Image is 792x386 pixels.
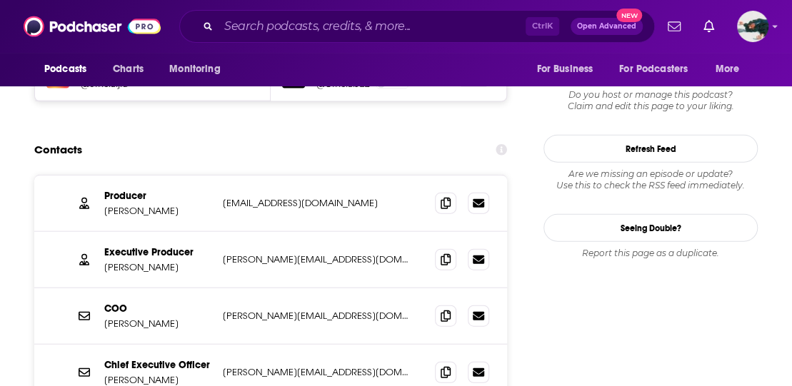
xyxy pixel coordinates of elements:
span: Monitoring [169,59,220,79]
p: [PERSON_NAME][EMAIL_ADDRESS][DOMAIN_NAME] [223,253,412,265]
span: Ctrl K [526,17,559,36]
span: For Business [536,59,593,79]
img: Podchaser - Follow, Share and Rate Podcasts [24,13,161,40]
span: Charts [113,59,144,79]
p: [PERSON_NAME][EMAIL_ADDRESS][DOMAIN_NAME] [223,366,412,378]
p: Chief Executive Officer [104,359,211,371]
p: [PERSON_NAME] [104,374,211,386]
div: Report this page as a duplicate. [543,248,758,259]
button: open menu [159,56,239,83]
button: Refresh Feed [543,135,758,163]
span: More [716,59,740,79]
div: Are we missing an episode or update? Use this to check the RSS feed immediately. [543,168,758,191]
a: Charts [104,56,152,83]
input: Search podcasts, credits, & more... [219,15,526,38]
a: Show notifications dropdown [698,14,720,39]
p: Producer [104,190,211,202]
p: [EMAIL_ADDRESS][DOMAIN_NAME] [223,197,412,209]
span: Logged in as fsg.publicity [737,11,768,42]
p: COO [104,303,211,315]
span: Open Advanced [577,23,636,30]
span: New [616,9,642,22]
span: For Podcasters [619,59,688,79]
span: Do you host or manage this podcast? [543,89,758,101]
p: Executive Producer [104,246,211,258]
button: open menu [610,56,708,83]
button: open menu [706,56,758,83]
p: [PERSON_NAME] [104,318,211,330]
span: Podcasts [44,59,86,79]
button: open menu [34,56,105,83]
a: Seeing Double? [543,214,758,242]
p: [PERSON_NAME] [104,261,211,273]
a: Show notifications dropdown [662,14,686,39]
button: Open AdvancedNew [571,18,643,35]
p: [PERSON_NAME][EMAIL_ADDRESS][DOMAIN_NAME] [223,310,412,322]
h2: Contacts [34,136,82,163]
img: User Profile [737,11,768,42]
div: Claim and edit this page to your liking. [543,89,758,112]
button: open menu [526,56,611,83]
p: [PERSON_NAME] [104,205,211,217]
div: Search podcasts, credits, & more... [179,10,655,43]
button: Show profile menu [737,11,768,42]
